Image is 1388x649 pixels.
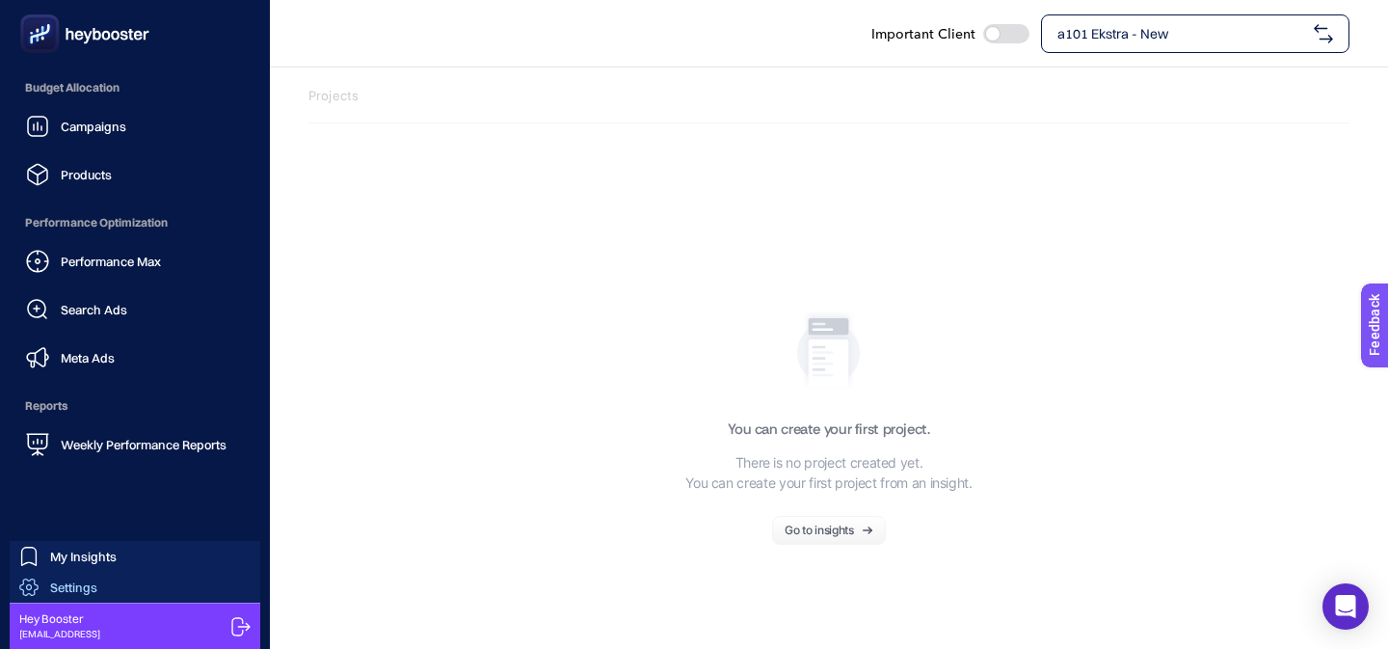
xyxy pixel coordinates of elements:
[61,350,115,365] span: Meta Ads
[15,107,254,146] a: Campaigns
[15,290,254,329] a: Search Ads
[1057,24,1306,43] span: a101 Ekstra - New
[871,24,975,43] span: Important Client
[15,155,254,194] a: Products
[19,627,100,641] span: [EMAIL_ADDRESS]
[12,6,73,21] span: Feedback
[50,580,97,595] span: Settings
[61,437,227,452] span: Weekly Performance Reports
[15,387,254,425] span: Reports
[772,516,886,545] button: Go to insights
[61,167,112,182] span: Products
[61,119,126,134] span: Campaigns
[15,68,254,107] span: Budget Allocation
[15,203,254,242] span: Performance Optimization
[10,541,260,572] a: My Insights
[19,611,100,627] span: Hey Booster
[785,525,854,536] div: Go to insights
[61,302,127,317] span: Search Ads
[15,425,254,464] a: Weekly Performance Reports
[15,338,254,377] a: Meta Ads
[50,549,117,564] span: My Insights
[61,254,161,269] span: Performance Max
[685,452,973,493] div: There is no project created yet. You can create your first project from an insight.
[15,242,254,281] a: Performance Max
[1322,583,1369,630] div: Open Intercom Messenger
[308,87,1349,106] p: Projects
[1314,24,1333,43] img: svg%3e
[10,572,260,603] a: Settings
[685,421,973,437] div: You can create your first project.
